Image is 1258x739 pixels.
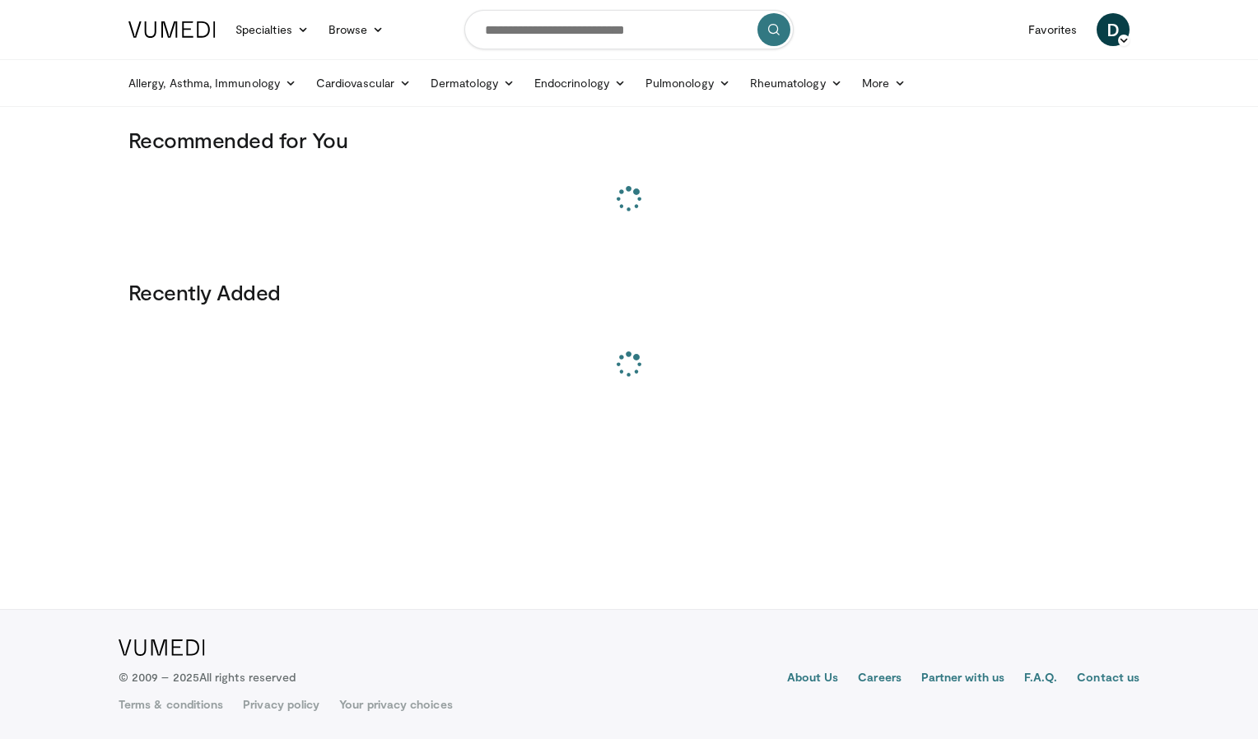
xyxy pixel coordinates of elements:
[1097,13,1130,46] a: D
[787,669,839,689] a: About Us
[1024,669,1057,689] a: F.A.Q.
[226,13,319,46] a: Specialties
[119,696,223,713] a: Terms & conditions
[128,279,1130,305] h3: Recently Added
[852,67,916,100] a: More
[128,21,216,38] img: VuMedi Logo
[421,67,524,100] a: Dermatology
[306,67,421,100] a: Cardiovascular
[119,669,296,686] p: © 2009 – 2025
[464,10,794,49] input: Search topics, interventions
[740,67,852,100] a: Rheumatology
[636,67,740,100] a: Pulmonology
[1018,13,1087,46] a: Favorites
[1077,669,1139,689] a: Contact us
[243,696,319,713] a: Privacy policy
[199,670,296,684] span: All rights reserved
[339,696,452,713] a: Your privacy choices
[119,639,205,656] img: VuMedi Logo
[128,127,1130,153] h3: Recommended for You
[319,13,394,46] a: Browse
[921,669,1004,689] a: Partner with us
[119,67,306,100] a: Allergy, Asthma, Immunology
[858,669,902,689] a: Careers
[524,67,636,100] a: Endocrinology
